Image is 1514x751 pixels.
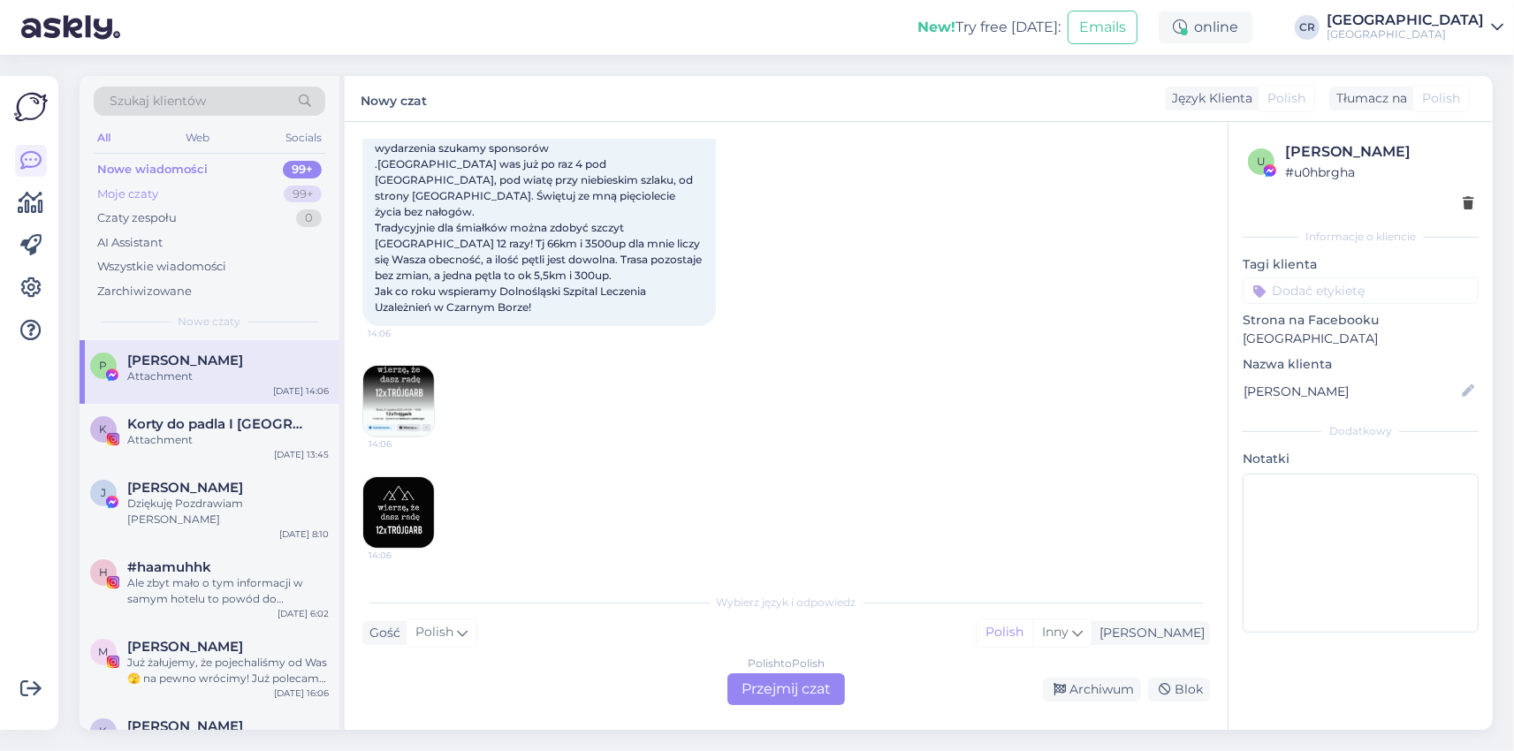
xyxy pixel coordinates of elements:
span: 14:06 [369,437,435,451]
span: #haamuhhk [127,559,211,575]
div: [PERSON_NAME] [1092,624,1205,642]
div: AI Assistant [97,234,163,252]
div: Dziękuję Pozdrawiam [PERSON_NAME] [127,496,329,527]
span: M [99,645,109,658]
div: Blok [1148,678,1210,702]
span: Karolina Wołczyńska [127,718,243,734]
div: [DATE] 8:10 [279,527,329,541]
input: Dodać etykietę [1243,277,1479,304]
div: Polish [977,619,1032,646]
a: [GEOGRAPHIC_DATA][GEOGRAPHIC_DATA] [1327,13,1503,42]
span: Korty do padla I Szczecin [127,416,311,432]
span: K [100,724,108,738]
div: All [94,126,114,149]
p: Tagi klienta [1243,255,1479,274]
span: P [100,359,108,372]
span: Polish [1422,89,1460,108]
span: Polish [1267,89,1305,108]
div: online [1159,11,1252,43]
div: Polish to Polish [748,656,825,671]
label: Nowy czat [361,87,427,110]
div: Wszystkie wiadomości [97,258,226,276]
div: Czaty zespołu [97,209,177,227]
div: 0 [296,209,322,227]
img: Askly Logo [14,90,48,124]
p: Nazwa klienta [1243,355,1479,374]
div: Już żałujemy, że pojechaliśmy od Was 🫣 na pewno wrócimy! Już polecamy znajomym i rodzinie to miej... [127,655,329,687]
div: CR [1295,15,1320,40]
div: Informacje o kliencie [1243,229,1479,245]
span: 14:06 [368,327,434,340]
div: Attachment [127,368,329,384]
div: [DATE] 16:06 [274,687,329,700]
span: Polish [415,623,453,642]
div: [DATE] 14:06 [273,384,329,398]
span: Nowe czaty [179,314,241,330]
div: Zarchiwizowane [97,283,192,300]
span: h [99,565,108,579]
img: Attachment [363,366,434,436]
div: Tłumacz na [1329,89,1407,108]
span: J [101,486,106,499]
span: Paweł Tcho [127,353,243,368]
div: Ale zbyt mało o tym informacji w samym hotelu to powód do chwalenia się 😄 [127,575,329,607]
input: Dodaj nazwę [1244,382,1458,401]
span: Szukaj klientów [110,92,206,110]
div: [GEOGRAPHIC_DATA] [1327,13,1484,27]
div: [DATE] 6:02 [278,607,329,620]
div: [PERSON_NAME] [1285,141,1473,163]
span: K [100,422,108,436]
div: [DATE] 13:45 [274,448,329,461]
div: [GEOGRAPHIC_DATA] [1327,27,1484,42]
span: 14:06 [369,549,435,562]
span: Monika Adamczak-Malinowska [127,639,243,655]
p: Strona na Facebooku [1243,311,1479,330]
img: Attachment [363,477,434,548]
div: Socials [282,126,325,149]
div: Moje czaty [97,186,158,203]
div: Przejmij czat [727,673,845,705]
span: Inny [1042,624,1069,640]
div: Wybierz język i odpowiedz [362,595,1210,611]
div: Dodatkowy [1243,423,1479,439]
div: Web [183,126,214,149]
b: New! [917,19,955,35]
div: Gość [362,624,400,642]
span: Jacek Dubicki [127,480,243,496]
div: Attachment [127,432,329,448]
div: # u0hbrgha [1285,163,1473,182]
p: [GEOGRAPHIC_DATA] [1243,330,1479,348]
p: Notatki [1243,450,1479,468]
div: Archiwum [1043,678,1141,702]
div: Try free [DATE]: [917,17,1061,38]
div: 99+ [283,161,322,178]
button: Emails [1068,11,1137,44]
span: u [1257,155,1266,168]
div: 99+ [284,186,322,203]
div: Nowe wiadomości [97,161,208,178]
div: Język Klienta [1165,89,1252,108]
